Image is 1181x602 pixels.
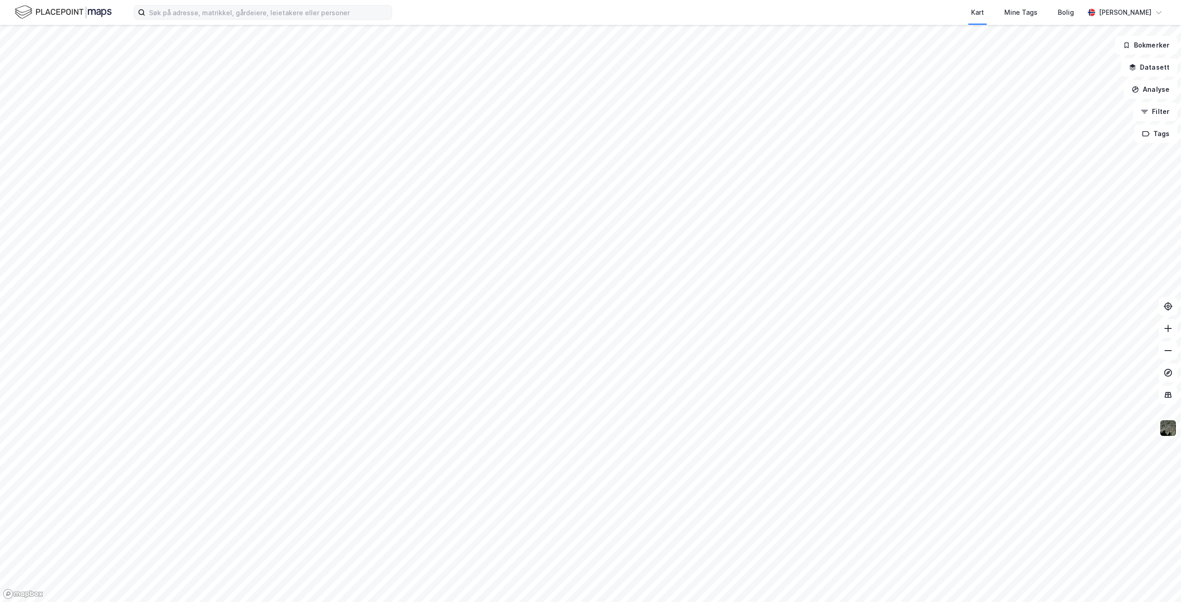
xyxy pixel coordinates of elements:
img: logo.f888ab2527a4732fd821a326f86c7f29.svg [15,4,112,20]
input: Søk på adresse, matrikkel, gårdeiere, leietakere eller personer [145,6,392,19]
div: Kontrollprogram for chat [1135,558,1181,602]
div: Kart [971,7,984,18]
iframe: Chat Widget [1135,558,1181,602]
div: Mine Tags [1004,7,1038,18]
div: Bolig [1058,7,1074,18]
div: [PERSON_NAME] [1099,7,1151,18]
